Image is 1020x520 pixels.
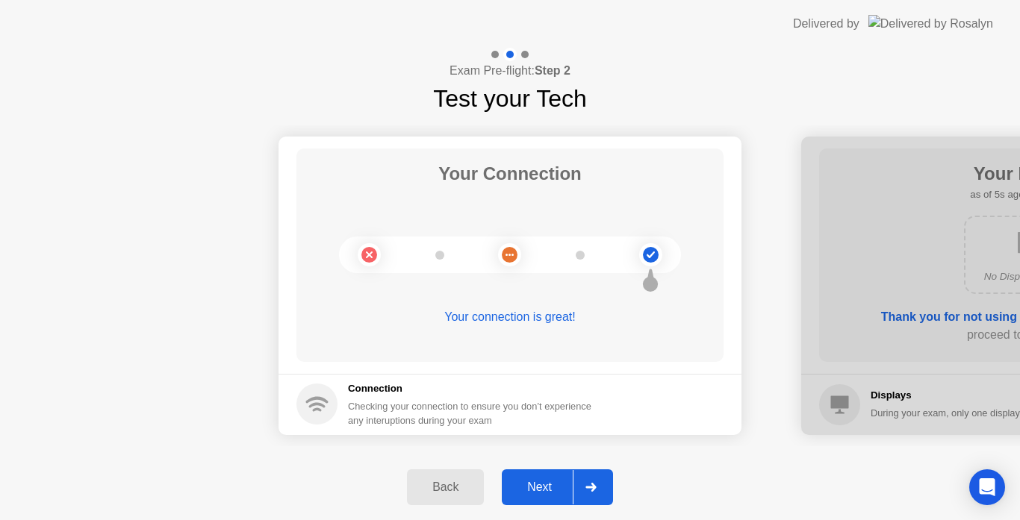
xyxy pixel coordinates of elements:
[433,81,587,116] h1: Test your Tech
[793,15,859,33] div: Delivered by
[506,480,573,494] div: Next
[407,469,484,505] button: Back
[502,469,613,505] button: Next
[348,399,600,427] div: Checking your connection to ensure you don’t experience any interuptions during your exam
[535,64,570,77] b: Step 2
[411,480,479,494] div: Back
[296,308,724,326] div: Your connection is great!
[969,469,1005,505] div: Open Intercom Messenger
[438,160,582,187] h1: Your Connection
[450,62,570,80] h4: Exam Pre-flight:
[868,15,993,32] img: Delivered by Rosalyn
[348,381,600,396] h5: Connection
